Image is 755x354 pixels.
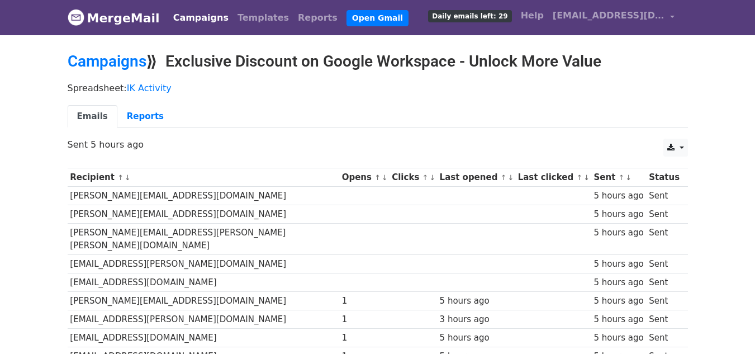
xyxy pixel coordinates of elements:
a: [EMAIL_ADDRESS][DOMAIN_NAME] [548,4,679,31]
td: Sent [646,292,682,310]
td: Sent [646,224,682,255]
a: Help [516,4,548,27]
a: ↑ [117,173,124,182]
th: Recipient [68,168,339,187]
a: MergeMail [68,6,160,30]
td: Sent [646,273,682,292]
div: 3 hours ago [440,313,512,326]
a: Templates [233,7,293,29]
td: Sent [646,205,682,224]
td: Sent [646,329,682,347]
th: Clicks [389,168,436,187]
a: ↓ [625,173,631,182]
td: [EMAIL_ADDRESS][DOMAIN_NAME] [68,329,339,347]
td: Sent [646,187,682,205]
div: 5 hours ago [593,226,643,239]
a: Reports [117,105,173,128]
div: 5 hours ago [440,295,512,308]
h2: ⟫ Exclusive Discount on Google Workspace - Unlock More Value [68,52,688,71]
a: Daily emails left: 29 [424,4,516,27]
td: Sent [646,254,682,273]
p: Sent 5 hours ago [68,139,688,150]
td: [PERSON_NAME][EMAIL_ADDRESS][PERSON_NAME][PERSON_NAME][DOMAIN_NAME] [68,224,339,255]
td: Sent [646,310,682,329]
div: 5 hours ago [593,313,643,326]
a: Reports [293,7,342,29]
div: 5 hours ago [593,276,643,289]
div: 1 [342,295,387,308]
a: ↑ [374,173,381,182]
a: ↓ [429,173,435,182]
a: Campaigns [169,7,233,29]
a: ↑ [576,173,582,182]
div: 5 hours ago [593,295,643,308]
a: ↓ [125,173,131,182]
th: Last opened [437,168,515,187]
div: 5 hours ago [593,190,643,202]
th: Status [646,168,682,187]
a: Open Gmail [346,10,409,26]
td: [PERSON_NAME][EMAIL_ADDRESS][DOMAIN_NAME] [68,187,339,205]
td: [EMAIL_ADDRESS][PERSON_NAME][DOMAIN_NAME] [68,310,339,329]
th: Opens [339,168,390,187]
a: ↑ [619,173,625,182]
a: ↓ [507,173,514,182]
span: [EMAIL_ADDRESS][DOMAIN_NAME] [553,9,664,22]
a: ↓ [583,173,590,182]
div: 1 [342,332,387,344]
div: 5 hours ago [593,258,643,271]
p: Spreadsheet: [68,82,688,94]
td: [PERSON_NAME][EMAIL_ADDRESS][DOMAIN_NAME] [68,205,339,224]
td: [EMAIL_ADDRESS][DOMAIN_NAME] [68,273,339,292]
th: Sent [591,168,647,187]
div: 5 hours ago [440,332,512,344]
a: ↓ [382,173,388,182]
a: IK Activity [127,83,172,93]
div: 1 [342,313,387,326]
th: Last clicked [515,168,591,187]
a: ↑ [501,173,507,182]
td: [PERSON_NAME][EMAIL_ADDRESS][DOMAIN_NAME] [68,292,339,310]
a: Campaigns [68,52,146,70]
div: 5 hours ago [593,332,643,344]
span: Daily emails left: 29 [428,10,511,22]
img: MergeMail logo [68,9,84,26]
div: 5 hours ago [593,208,643,221]
td: [EMAIL_ADDRESS][PERSON_NAME][DOMAIN_NAME] [68,254,339,273]
a: Emails [68,105,117,128]
a: ↑ [422,173,429,182]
